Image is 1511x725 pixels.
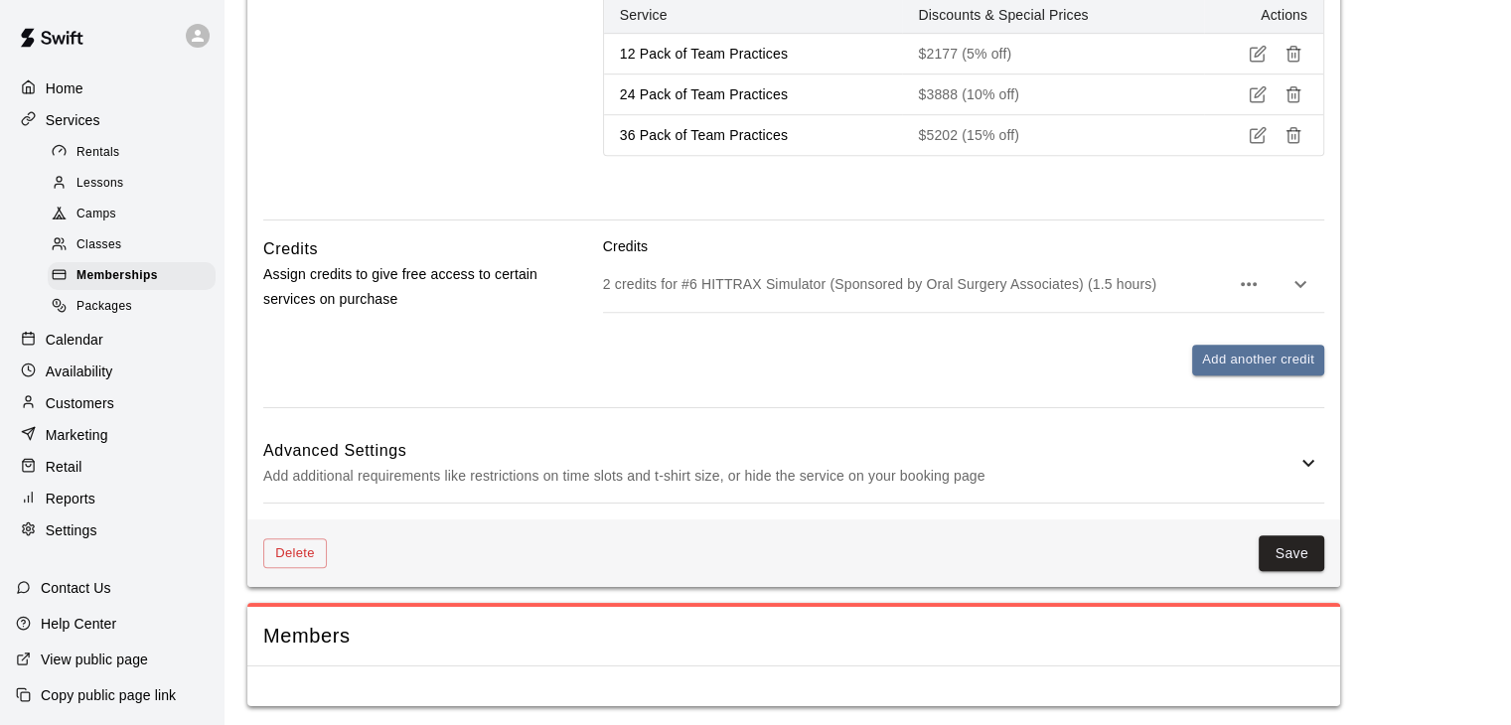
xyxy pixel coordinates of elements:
[41,650,148,669] p: View public page
[48,200,224,230] a: Camps
[603,274,1229,294] p: 2 credits for #6 HITTRAX Simulator (Sponsored by Oral Surgery Associates) (1.5 hours)
[620,84,887,104] p: 24 Pack of Team Practices
[48,201,216,228] div: Camps
[16,325,208,355] a: Calendar
[76,205,116,224] span: Camps
[46,457,82,477] p: Retail
[41,685,176,705] p: Copy public page link
[263,538,327,569] button: Delete
[16,105,208,135] a: Services
[48,139,216,167] div: Rentals
[48,261,224,292] a: Memberships
[46,489,95,508] p: Reports
[918,44,1188,64] p: $2177 (5% off)
[48,168,224,199] a: Lessons
[16,484,208,513] a: Reports
[46,393,114,413] p: Customers
[16,73,208,103] a: Home
[46,110,100,130] p: Services
[263,424,1324,503] div: Advanced SettingsAdd additional requirements like restrictions on time slots and t-shirt size, or...
[263,623,1324,650] span: Members
[41,578,111,598] p: Contact Us
[620,125,887,145] p: 36 Pack of Team Practices
[603,236,1324,256] p: Credits
[918,84,1188,104] p: $3888 (10% off)
[76,174,124,194] span: Lessons
[76,235,121,255] span: Classes
[263,262,539,312] p: Assign credits to give free access to certain services on purchase
[46,520,97,540] p: Settings
[48,292,224,323] a: Packages
[48,293,216,321] div: Packages
[76,297,132,317] span: Packages
[1192,345,1324,375] button: Add another credit
[603,256,1324,312] div: 2 credits for #6 HITTRAX Simulator (Sponsored by Oral Surgery Associates) (1.5 hours)
[48,262,216,290] div: Memberships
[1259,535,1324,572] button: Save
[41,614,116,634] p: Help Center
[48,170,216,198] div: Lessons
[16,357,208,386] a: Availability
[620,44,887,64] p: 12 Pack of Team Practices
[76,143,120,163] span: Rentals
[76,266,158,286] span: Memberships
[263,438,1296,464] h6: Advanced Settings
[46,425,108,445] p: Marketing
[16,515,208,545] a: Settings
[48,230,224,261] a: Classes
[263,464,1296,489] p: Add additional requirements like restrictions on time slots and t-shirt size, or hide the service...
[16,452,208,482] a: Retail
[46,78,83,98] p: Home
[263,236,318,262] h6: Credits
[16,420,208,450] a: Marketing
[48,137,224,168] a: Rentals
[48,231,216,259] div: Classes
[46,330,103,350] p: Calendar
[918,125,1188,145] p: $5202 (15% off)
[16,388,208,418] a: Customers
[46,362,113,381] p: Availability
